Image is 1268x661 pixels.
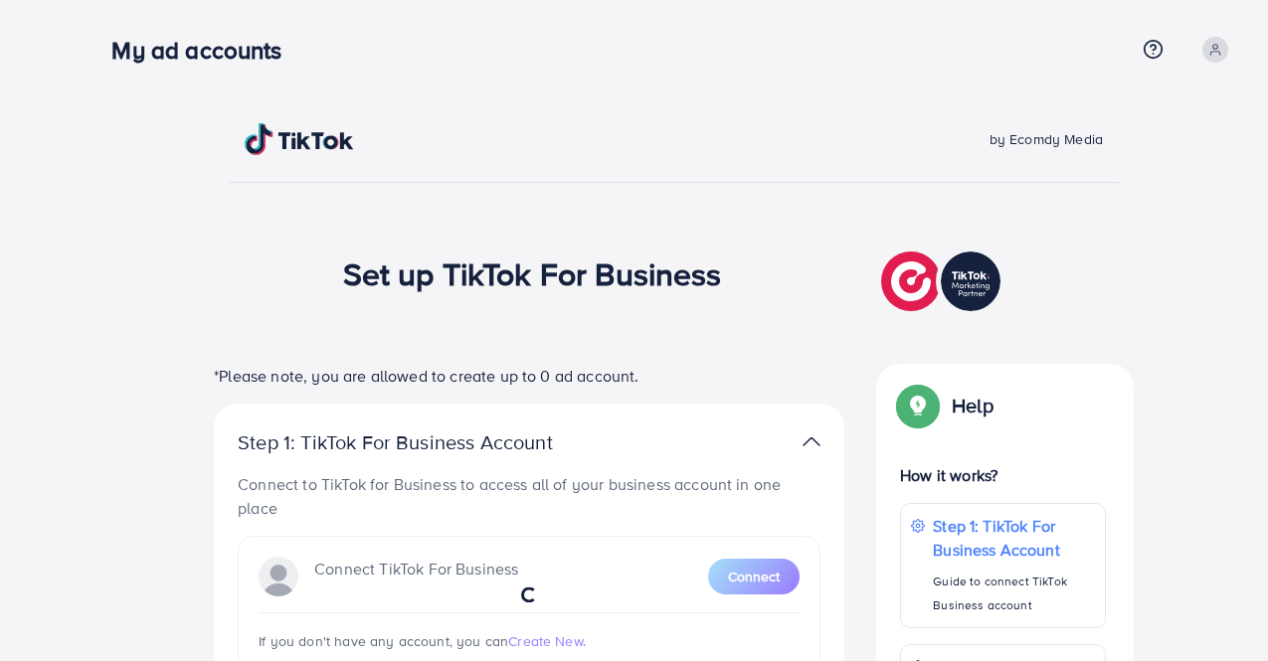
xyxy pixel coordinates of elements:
[900,388,936,423] img: Popup guide
[933,570,1095,617] p: Guide to connect TikTok Business account
[111,36,297,65] h3: My ad accounts
[952,394,994,417] p: Help
[990,129,1103,149] span: by Ecomdy Media
[881,247,1005,316] img: TikTok partner
[803,427,820,456] img: TikTok partner
[343,254,722,292] h1: Set up TikTok For Business
[214,364,844,388] p: *Please note, you are allowed to create up to 0 ad account.
[900,463,1106,487] p: How it works?
[245,123,354,155] img: TikTok
[933,514,1095,562] p: Step 1: TikTok For Business Account
[238,430,616,454] p: Step 1: TikTok For Business Account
